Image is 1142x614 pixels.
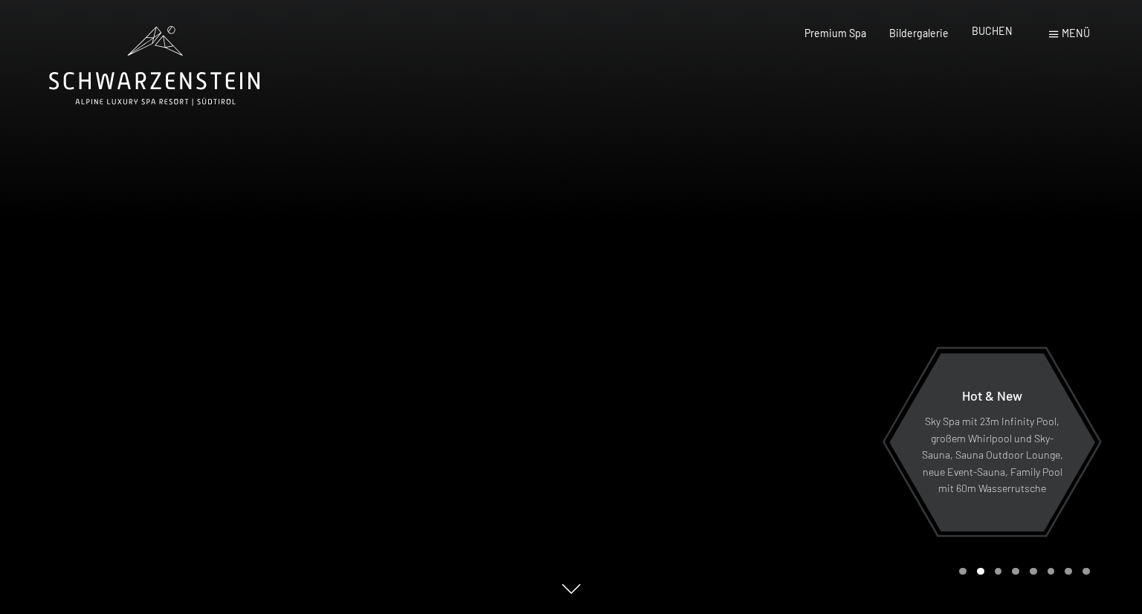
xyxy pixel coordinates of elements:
[889,27,949,39] a: Bildergalerie
[1030,568,1037,575] div: Carousel Page 5
[959,568,967,575] div: Carousel Page 1
[921,413,1063,497] p: Sky Spa mit 23m Infinity Pool, großem Whirlpool und Sky-Sauna, Sauna Outdoor Lounge, neue Event-S...
[888,352,1096,532] a: Hot & New Sky Spa mit 23m Infinity Pool, großem Whirlpool und Sky-Sauna, Sauna Outdoor Lounge, ne...
[995,568,1002,575] div: Carousel Page 3
[1012,568,1019,575] div: Carousel Page 4
[977,568,984,575] div: Carousel Page 2 (Current Slide)
[1048,568,1055,575] div: Carousel Page 6
[962,387,1022,404] span: Hot & New
[804,27,866,39] a: Premium Spa
[954,568,1089,575] div: Carousel Pagination
[972,25,1013,37] a: BUCHEN
[1083,568,1090,575] div: Carousel Page 8
[1065,568,1072,575] div: Carousel Page 7
[1062,27,1090,39] span: Menü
